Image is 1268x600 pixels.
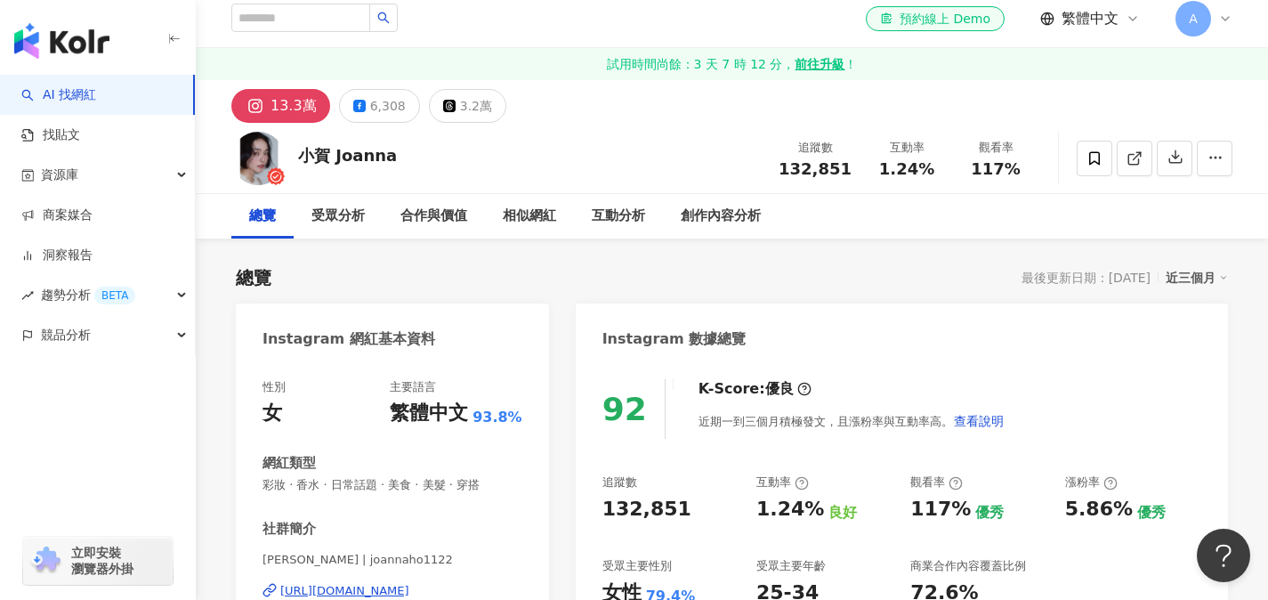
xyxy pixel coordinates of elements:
div: Instagram 網紅基本資料 [262,329,435,349]
button: 6,308 [339,89,420,123]
span: [PERSON_NAME] | joannaho1122 [262,552,522,568]
div: 女 [262,400,282,427]
div: 優秀 [975,503,1004,523]
div: 117% [910,496,971,523]
div: 受眾分析 [311,206,365,227]
span: search [377,12,390,24]
a: 找貼文 [21,126,80,144]
span: 1.24% [879,160,934,178]
span: rise [21,289,34,302]
div: 3.2萬 [460,93,492,118]
div: 132,851 [602,496,691,523]
span: A [1189,9,1198,28]
div: 1.24% [756,496,824,523]
div: 觀看率 [910,474,963,491]
div: 追蹤數 [602,474,637,491]
span: 競品分析 [41,315,91,355]
a: [URL][DOMAIN_NAME] [262,583,522,599]
div: K-Score : [699,379,812,399]
div: 13.3萬 [271,93,317,118]
button: 3.2萬 [429,89,506,123]
img: KOL Avatar [231,132,285,185]
div: 社群簡介 [262,520,316,539]
div: 預約線上 Demo [880,10,990,28]
span: 93.8% [472,408,522,427]
div: 總覽 [236,265,271,290]
div: 優秀 [1137,503,1166,523]
a: searchAI 找網紅 [21,86,96,104]
div: 創作內容分析 [681,206,761,227]
div: [URL][DOMAIN_NAME] [280,583,409,599]
span: 117% [971,160,1021,178]
div: 優良 [765,379,794,399]
div: 合作與價值 [400,206,467,227]
button: 查看說明 [953,403,1005,439]
span: 立即安裝 瀏覽器外掛 [71,545,133,577]
img: chrome extension [28,547,63,575]
div: 總覽 [249,206,276,227]
div: 觀看率 [962,139,1030,157]
div: 繁體中文 [390,400,468,427]
span: 資源庫 [41,155,78,195]
div: 互動分析 [592,206,645,227]
div: 6,308 [370,93,406,118]
span: 彩妝 · 香水 · 日常話題 · 美食 · 美髮 · 穿搭 [262,477,522,493]
div: 92 [602,391,647,427]
div: 近期一到三個月積極發文，且漲粉率與互動率高。 [699,403,1005,439]
div: BETA [94,287,135,304]
a: 商案媒合 [21,207,93,224]
div: 5.86% [1065,496,1133,523]
a: 洞察報告 [21,247,93,264]
div: 近三個月 [1166,266,1228,289]
a: 預約線上 Demo [866,6,1005,31]
div: Instagram 數據總覽 [602,329,747,349]
div: 商業合作內容覆蓋比例 [910,558,1026,574]
div: 互動率 [756,474,809,491]
a: chrome extension立即安裝 瀏覽器外掛 [23,537,173,585]
div: 最後更新日期：[DATE] [1022,271,1151,285]
div: 追蹤數 [779,139,852,157]
span: 繁體中文 [1062,9,1119,28]
img: logo [14,23,109,59]
div: 性別 [262,379,286,395]
div: 網紅類型 [262,454,316,473]
iframe: Help Scout Beacon - Open [1197,529,1250,582]
a: 試用時間尚餘：3 天 7 時 12 分，前往升級！ [196,48,1268,80]
div: 相似網紅 [503,206,556,227]
span: 趨勢分析 [41,275,135,315]
div: 受眾主要年齡 [756,558,826,574]
span: 132,851 [779,159,852,178]
strong: 前往升級 [795,55,844,73]
span: 查看說明 [954,414,1004,428]
button: 13.3萬 [231,89,330,123]
div: 漲粉率 [1065,474,1118,491]
div: 良好 [828,503,857,523]
div: 小賀 Joanna [298,144,397,166]
div: 主要語言 [390,379,436,395]
div: 互動率 [873,139,941,157]
div: 受眾主要性別 [602,558,672,574]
